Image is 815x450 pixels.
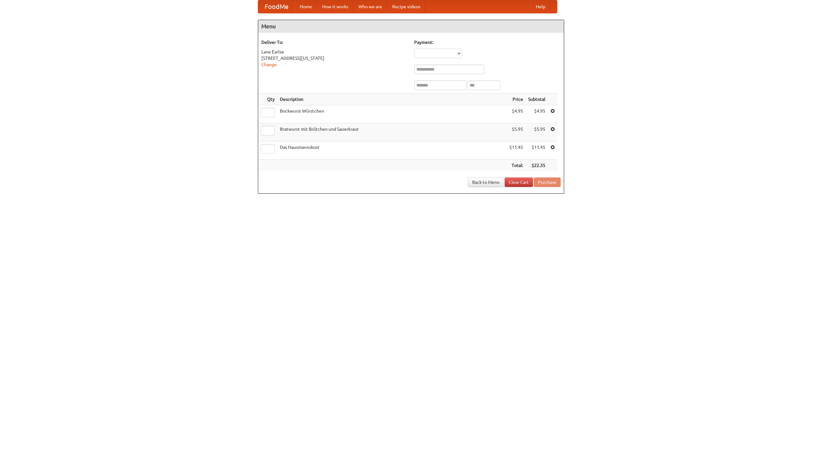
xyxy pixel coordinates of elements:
[258,20,564,33] h4: Menu
[534,177,561,187] button: Purchase
[277,123,507,142] td: Bratwurst mit Brötchen und Sauerkraut
[505,177,533,187] a: Clear Cart
[526,160,548,171] th: $22.35
[526,105,548,123] td: $4.95
[261,55,408,61] div: [STREET_ADDRESS][US_STATE]
[353,0,387,13] a: Who we are
[387,0,425,13] a: Recipe videos
[507,93,526,105] th: Price
[261,39,408,45] h5: Deliver To:
[261,62,277,67] a: Change
[526,123,548,142] td: $5.95
[277,142,507,160] td: Das Hausmannskost
[468,177,504,187] a: Back to Menu
[295,0,317,13] a: Home
[277,93,507,105] th: Description
[277,105,507,123] td: Bockwurst Würstchen
[507,123,526,142] td: $5.95
[258,93,277,105] th: Qty
[414,39,561,45] h5: Payment:
[526,93,548,105] th: Subtotal
[261,49,408,55] div: Lane Earlse
[258,0,295,13] a: FoodMe
[507,142,526,160] td: $11.45
[317,0,353,13] a: How it works
[526,142,548,160] td: $11.45
[531,0,550,13] a: Help
[507,160,526,171] th: Total:
[507,105,526,123] td: $4.95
